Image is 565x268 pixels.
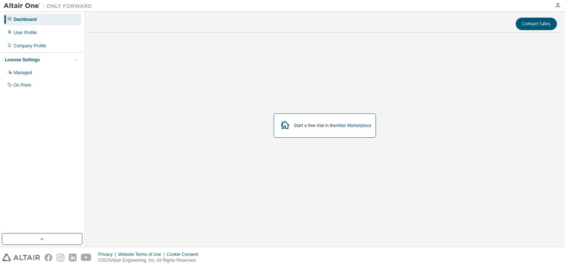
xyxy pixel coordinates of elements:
[167,251,202,257] div: Cookie Consent
[98,251,118,257] div: Privacy
[14,82,31,88] div: On Prem
[2,254,40,261] img: altair_logo.svg
[336,123,371,128] a: Altair Marketplace
[118,251,167,257] div: Website Terms of Use
[81,254,92,261] img: youtube.svg
[14,30,37,36] div: User Profile
[294,123,372,128] div: Start a free trial in the
[69,254,77,261] img: linkedin.svg
[4,2,96,10] img: Altair One
[45,254,52,261] img: facebook.svg
[516,18,557,30] button: Contact Sales
[14,17,37,22] div: Dashboard
[14,43,46,49] div: Company Profile
[98,257,203,264] p: © 2025 Altair Engineering, Inc. All Rights Reserved.
[5,57,40,63] div: License Settings
[57,254,64,261] img: instagram.svg
[14,70,32,76] div: Managed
